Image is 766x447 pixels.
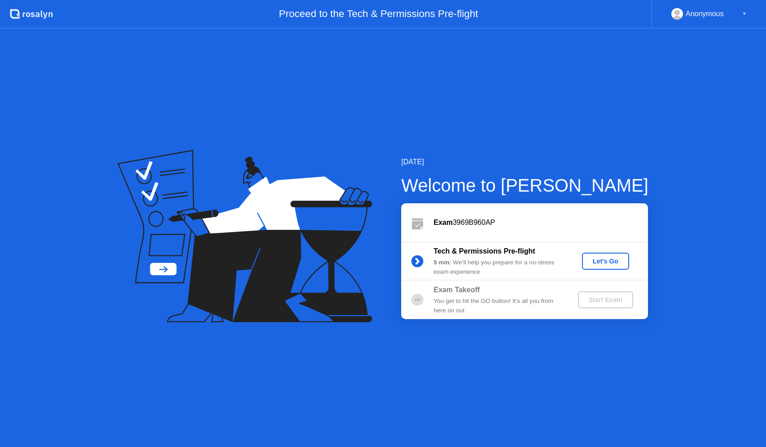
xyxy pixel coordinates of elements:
b: Exam [433,219,453,226]
div: ▼ [742,8,747,20]
div: Let's Go [586,258,626,265]
b: 5 min [433,259,450,266]
b: Tech & Permissions Pre-flight [433,247,535,255]
div: : We’ll help you prepare for a no-stress exam experience [433,258,563,276]
div: Anonymous [686,8,724,20]
b: Exam Takeoff [433,286,480,294]
div: Welcome to [PERSON_NAME] [401,172,648,199]
button: Start Exam [578,291,633,308]
button: Let's Go [582,253,629,270]
div: 3969B960AP [433,217,648,228]
div: Start Exam [582,296,630,303]
div: You get to hit the GO button! It’s all you from here on out [433,297,563,315]
div: [DATE] [401,157,648,167]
